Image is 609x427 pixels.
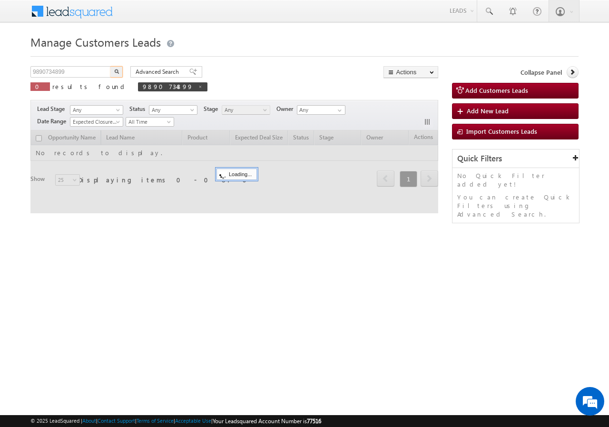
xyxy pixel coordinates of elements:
span: Collapse Panel [521,68,562,77]
a: About [82,417,96,424]
span: results found [52,82,128,90]
span: Owner [276,105,297,113]
a: All Time [126,117,174,127]
span: 9890734899 [143,82,193,90]
span: Add New Lead [467,107,509,115]
span: Expected Closure Date [70,118,120,126]
span: 0 [35,82,45,90]
span: Manage Customers Leads [30,34,161,50]
a: Expected Closure Date [70,117,123,127]
a: Show All Items [333,106,344,115]
span: Advanced Search [136,68,182,76]
span: Any [70,106,120,114]
div: Loading... [216,169,257,180]
span: 77516 [307,417,321,425]
div: Quick Filters [452,149,579,168]
p: You can create Quick Filters using Advanced Search. [457,193,574,218]
span: Lead Stage [37,105,69,113]
a: Acceptable Use [175,417,211,424]
span: Any [222,106,267,114]
span: Your Leadsquared Account Number is [213,417,321,425]
span: All Time [126,118,171,126]
span: Import Customers Leads [466,127,537,135]
span: Stage [204,105,222,113]
span: Add Customers Leads [465,86,528,94]
span: Any [149,106,195,114]
a: Contact Support [98,417,135,424]
img: Search [114,69,119,74]
span: © 2025 LeadSquared | | | | | [30,417,321,426]
span: Status [129,105,149,113]
input: Type to Search [297,105,345,115]
a: Any [222,105,270,115]
a: Any [70,105,123,115]
a: Any [149,105,197,115]
button: Actions [383,66,438,78]
p: No Quick Filter added yet! [457,171,574,189]
span: Date Range [37,117,70,126]
a: Terms of Service [137,417,174,424]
